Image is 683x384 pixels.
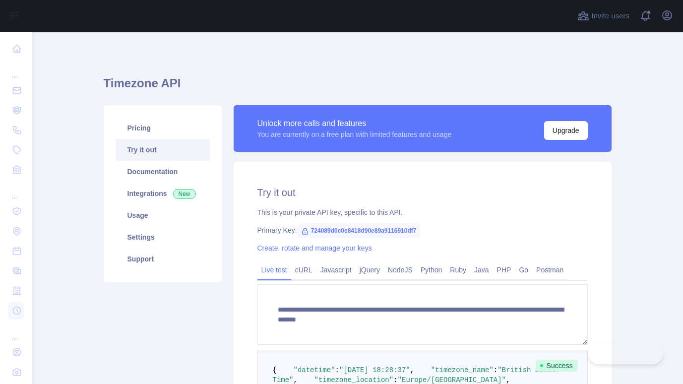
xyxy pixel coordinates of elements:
span: , [410,366,414,374]
a: Pricing [116,117,210,139]
span: : [393,376,397,384]
span: Success [536,360,578,372]
a: PHP [493,262,515,278]
a: Try it out [116,139,210,161]
a: Support [116,248,210,270]
a: Go [515,262,532,278]
a: cURL [291,262,316,278]
div: ... [8,321,24,341]
span: "Europe/[GEOGRAPHIC_DATA]" [398,376,506,384]
span: "datetime" [294,366,335,374]
span: : [335,366,339,374]
span: : [494,366,497,374]
div: This is your private API key, specific to this API. [257,207,588,217]
span: { [273,366,277,374]
a: Integrations New [116,183,210,204]
span: , [506,376,510,384]
button: Upgrade [544,121,588,140]
a: Usage [116,204,210,226]
a: Create, rotate and manage your keys [257,244,372,252]
span: "timezone_name" [431,366,494,374]
span: Invite users [591,10,629,22]
h2: Try it out [257,186,588,199]
span: New [173,189,196,199]
span: , [294,376,298,384]
a: Javascript [316,262,356,278]
a: Settings [116,226,210,248]
div: ... [8,60,24,79]
div: You are currently on a free plan with limited features and usage [257,129,452,139]
a: Python [417,262,446,278]
span: "timezone_location" [314,376,394,384]
span: 724089d0c0e8418d90e89a9116910df7 [297,223,421,238]
div: ... [8,181,24,200]
h1: Timezone API [104,75,612,99]
a: Ruby [446,262,470,278]
a: Java [470,262,493,278]
button: Invite users [575,8,631,24]
iframe: Toggle Customer Support [588,343,663,364]
a: Postman [532,262,567,278]
span: "[DATE] 18:28:37" [339,366,410,374]
a: jQuery [356,262,384,278]
a: Live test [257,262,291,278]
a: NodeJS [384,262,417,278]
div: Unlock more calls and features [257,118,452,129]
div: Primary Key: [257,225,588,235]
a: Documentation [116,161,210,183]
